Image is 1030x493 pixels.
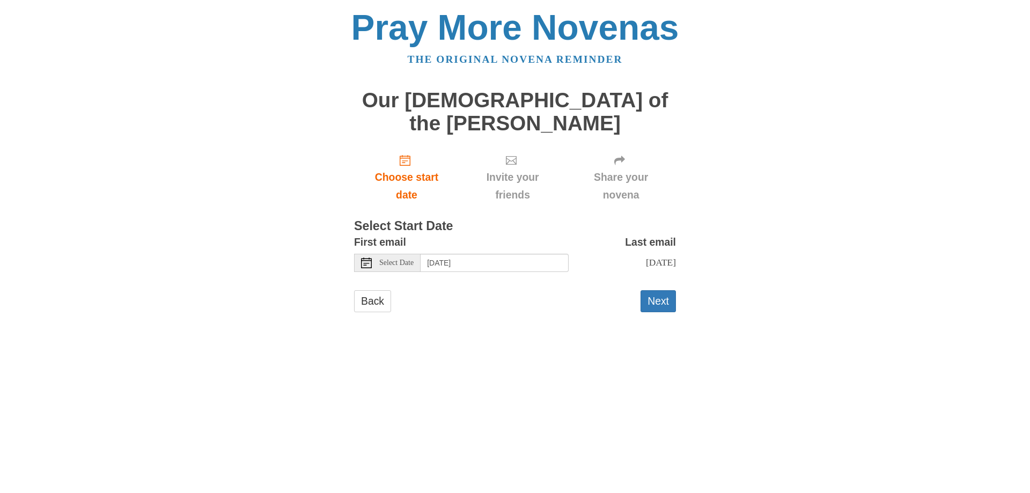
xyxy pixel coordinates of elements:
label: First email [354,233,406,251]
button: Next [641,290,676,312]
div: Click "Next" to confirm your start date first. [566,145,676,209]
div: Click "Next" to confirm your start date first. [459,145,566,209]
h1: Our [DEMOGRAPHIC_DATA] of the [PERSON_NAME] [354,89,676,135]
a: Back [354,290,391,312]
label: Last email [625,233,676,251]
a: Choose start date [354,145,459,209]
a: Pray More Novenas [351,8,679,47]
span: Invite your friends [470,168,555,204]
span: Share your novena [577,168,665,204]
span: Choose start date [365,168,448,204]
h3: Select Start Date [354,219,676,233]
span: [DATE] [646,257,676,268]
span: Select Date [379,259,414,267]
a: The original novena reminder [408,54,623,65]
